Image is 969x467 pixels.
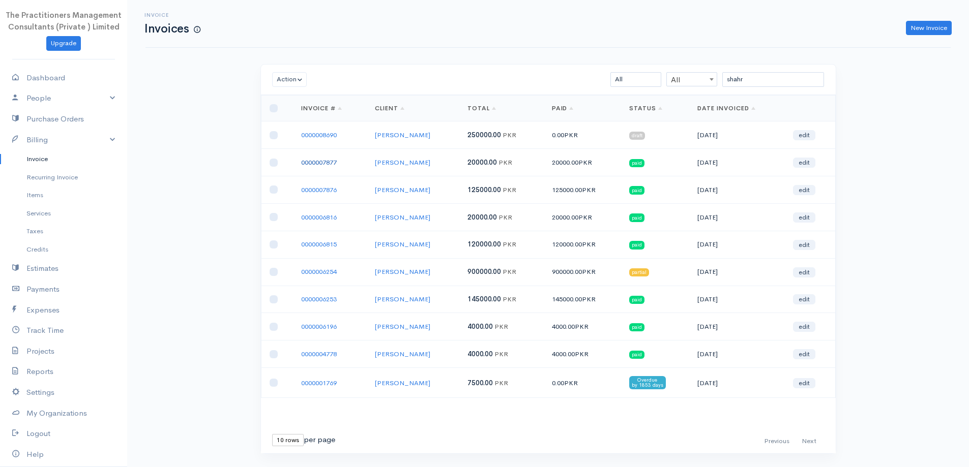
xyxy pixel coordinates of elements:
[375,322,430,331] a: [PERSON_NAME]
[793,212,815,223] a: edit
[194,25,200,34] span: How to create your first Invoice?
[689,313,785,340] td: [DATE]
[301,295,337,303] a: 0000006253
[498,158,512,167] span: PKR
[503,267,516,276] span: PKR
[575,350,589,358] span: PKR
[301,350,337,358] a: 0000004778
[301,379,337,387] a: 0000001769
[467,379,493,387] span: 7500.00
[722,72,824,87] input: Search
[467,213,497,222] span: 20000.00
[544,340,621,368] td: 4000.00
[629,132,645,140] span: draft
[467,240,501,248] span: 120000.00
[629,241,644,249] span: paid
[578,158,592,167] span: PKR
[793,158,815,168] a: edit
[494,350,508,358] span: PKR
[494,322,508,331] span: PKR
[667,73,717,87] span: All
[629,323,644,331] span: paid
[544,149,621,176] td: 20000.00
[503,185,516,194] span: PKR
[689,149,785,176] td: [DATE]
[467,185,501,194] span: 125000.00
[301,240,337,248] a: 0000006815
[564,379,578,387] span: PKR
[689,340,785,368] td: [DATE]
[582,185,596,194] span: PKR
[375,213,430,222] a: [PERSON_NAME]
[375,267,430,276] a: [PERSON_NAME]
[467,267,501,276] span: 900000.00
[564,131,578,139] span: PKR
[629,296,644,304] span: paid
[689,176,785,204] td: [DATE]
[467,322,493,331] span: 4000.00
[301,267,337,276] a: 0000006254
[272,72,307,87] button: Action
[629,186,644,194] span: paid
[503,240,516,248] span: PKR
[375,185,430,194] a: [PERSON_NAME]
[689,258,785,286] td: [DATE]
[578,213,592,222] span: PKR
[301,158,337,167] a: 0000007877
[375,131,430,139] a: [PERSON_NAME]
[666,72,717,86] span: All
[689,121,785,149] td: [DATE]
[689,368,785,398] td: [DATE]
[629,268,649,276] span: partial
[793,130,815,140] a: edit
[689,286,785,313] td: [DATE]
[906,21,952,36] a: New Invoice
[697,104,755,112] a: Date Invoiced
[544,231,621,258] td: 120000.00
[793,267,815,277] a: edit
[301,185,337,194] a: 0000007876
[498,213,512,222] span: PKR
[467,295,501,303] span: 145000.00
[272,434,335,446] div: per page
[375,295,430,303] a: [PERSON_NAME]
[144,22,200,35] h1: Invoices
[689,203,785,231] td: [DATE]
[467,158,497,167] span: 20000.00
[793,349,815,359] a: edit
[544,258,621,286] td: 900000.00
[629,351,644,359] span: paid
[467,131,501,139] span: 250000.00
[582,295,596,303] span: PKR
[375,104,404,112] a: Client
[582,240,596,248] span: PKR
[793,185,815,195] a: edit
[629,213,644,222] span: paid
[544,176,621,204] td: 125000.00
[467,350,493,358] span: 4000.00
[629,104,662,112] a: Status
[544,203,621,231] td: 20000.00
[467,104,496,112] a: Total
[689,231,785,258] td: [DATE]
[6,10,122,32] span: The Practitioners Management Consultants (Private ) Limited
[144,12,200,18] h6: Invoice
[503,295,516,303] span: PKR
[301,104,342,112] a: Invoice #
[375,240,430,248] a: [PERSON_NAME]
[375,350,430,358] a: [PERSON_NAME]
[793,294,815,304] a: edit
[793,240,815,250] a: edit
[301,131,337,139] a: 0000008690
[544,368,621,398] td: 0.00
[544,313,621,340] td: 4000.00
[494,379,508,387] span: PKR
[582,267,596,276] span: PKR
[552,104,574,112] a: Paid
[793,378,815,388] a: edit
[629,159,644,167] span: paid
[793,322,815,332] a: edit
[503,131,516,139] span: PKR
[301,322,337,331] a: 0000006196
[629,376,666,389] span: Overdue by 1853 days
